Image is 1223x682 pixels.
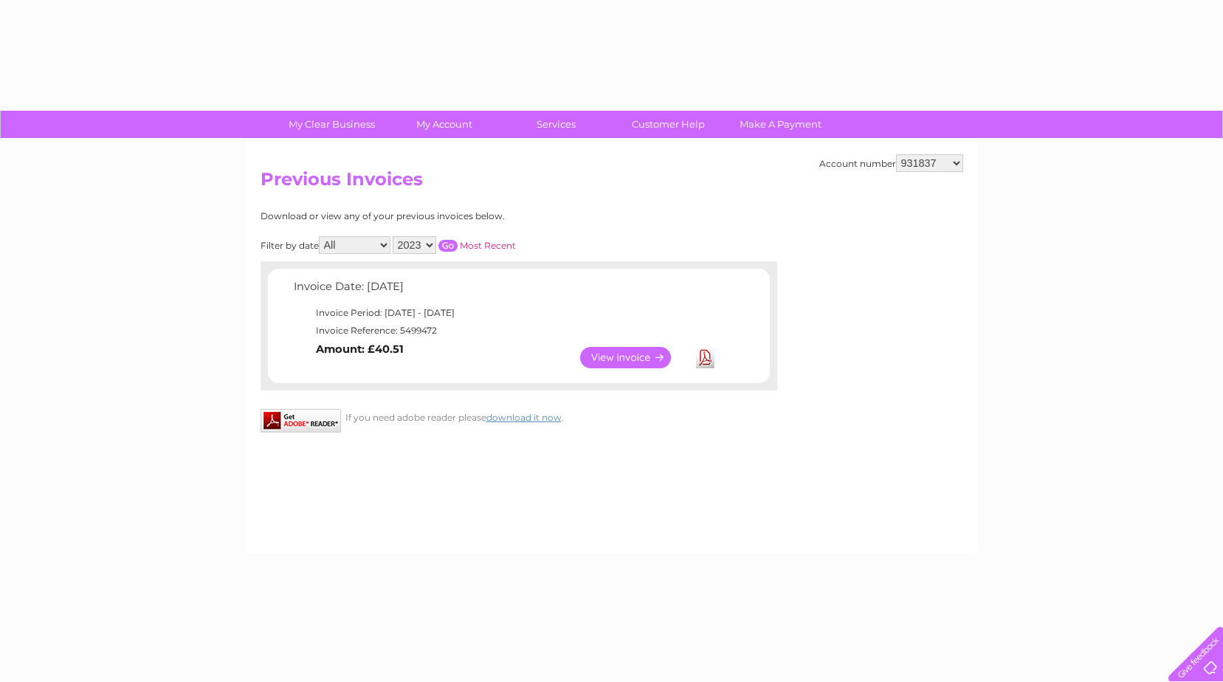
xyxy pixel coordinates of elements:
a: download it now [486,412,562,423]
td: Invoice Reference: 5499472 [290,322,722,340]
b: Amount: £40.51 [316,342,404,356]
div: Download or view any of your previous invoices below. [261,211,648,221]
h2: Previous Invoices [261,169,963,197]
a: Customer Help [607,111,729,138]
div: Account number [819,154,963,172]
a: Services [495,111,617,138]
div: If you need adobe reader please . [261,409,777,423]
a: Most Recent [460,240,516,251]
div: Filter by date [261,236,648,254]
a: My Clear Business [271,111,393,138]
td: Invoice Date: [DATE] [290,277,722,304]
a: Make A Payment [720,111,841,138]
a: Download [696,347,714,368]
td: Invoice Period: [DATE] - [DATE] [290,304,722,322]
a: View [580,347,689,368]
a: My Account [383,111,505,138]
